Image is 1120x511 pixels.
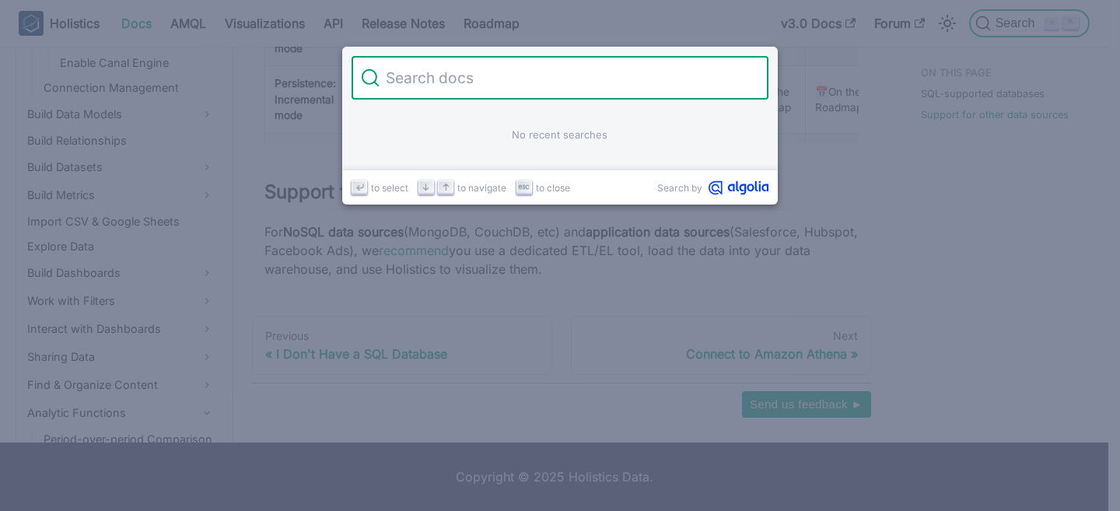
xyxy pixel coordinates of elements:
[420,181,432,193] svg: Arrow down
[380,56,759,100] input: Search docs
[536,180,570,195] span: to close
[518,181,530,193] svg: Escape key
[709,180,768,195] svg: Algolia
[657,180,702,195] span: Search by
[457,180,506,195] span: to navigate
[394,128,727,142] p: No recent searches
[354,181,366,193] svg: Enter key
[371,180,408,195] span: to select
[657,180,768,195] a: Search byAlgolia
[440,181,452,193] svg: Arrow up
